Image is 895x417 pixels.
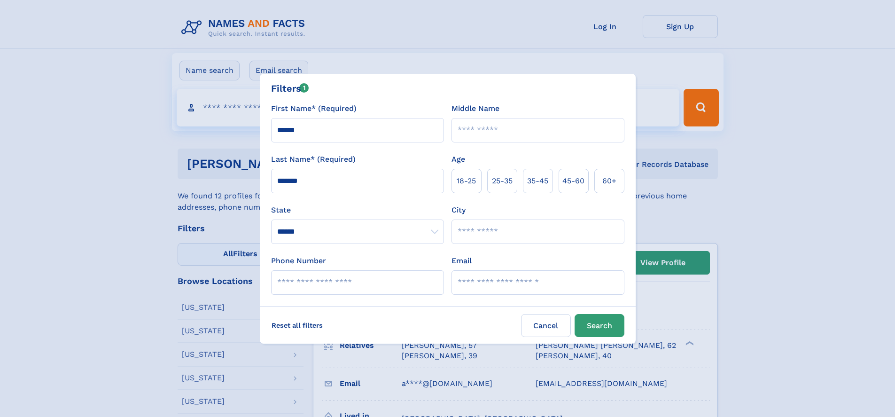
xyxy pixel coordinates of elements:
[451,205,466,216] label: City
[492,175,513,187] span: 25‑35
[265,314,329,337] label: Reset all filters
[527,175,548,187] span: 35‑45
[575,314,624,337] button: Search
[521,314,571,337] label: Cancel
[271,81,309,95] div: Filters
[602,175,616,187] span: 60+
[451,103,499,114] label: Middle Name
[271,205,444,216] label: State
[451,255,472,267] label: Email
[271,255,326,267] label: Phone Number
[271,154,356,165] label: Last Name* (Required)
[271,103,357,114] label: First Name* (Required)
[457,175,476,187] span: 18‑25
[451,154,465,165] label: Age
[562,175,584,187] span: 45‑60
